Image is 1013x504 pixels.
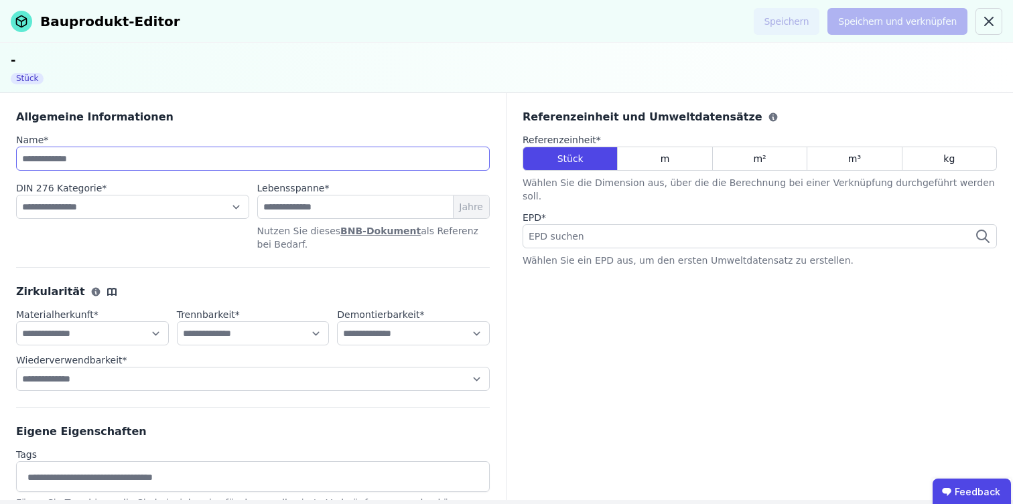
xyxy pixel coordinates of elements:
[16,424,490,440] div: Eigene Eigenschaften
[337,308,490,321] label: audits.requiredField
[523,133,997,147] label: audits.requiredField
[11,73,44,84] div: Stück
[177,308,330,321] label: audits.requiredField
[661,152,670,165] span: m
[16,448,490,461] label: Tags
[40,12,180,31] div: Bauprodukt-Editor
[16,181,249,195] label: audits.requiredField
[523,254,997,267] div: Wählen Sie ein EPD aus, um den ersten Umweltdatensatz zu erstellen.
[257,181,330,195] label: audits.requiredField
[453,195,489,218] span: Jahre
[523,176,997,203] div: Wählen Sie die Dimension aus, über die die Berechnung bei einer Verknüpfung durchgeführt werden s...
[16,133,48,147] label: audits.requiredField
[754,8,820,35] button: Speichern
[523,109,997,125] div: Referenzeinheit und Umweltdatensätze
[16,284,490,300] div: Zirkularität
[529,230,587,243] span: EPD suchen
[557,152,584,165] span: Stück
[753,152,766,165] span: m²
[848,152,861,165] span: m³
[523,211,997,224] label: EPD
[16,109,490,125] div: Allgemeine Informationen
[11,51,1002,70] div: -
[16,353,490,367] label: audits.requiredField
[943,152,955,165] span: kg
[257,224,490,251] p: Nutzen Sie dieses als Referenz bei Bedarf.
[16,308,169,321] label: audits.requiredField
[827,8,967,35] button: Speichern und verknüpfen
[340,226,421,236] a: BNB-Dokument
